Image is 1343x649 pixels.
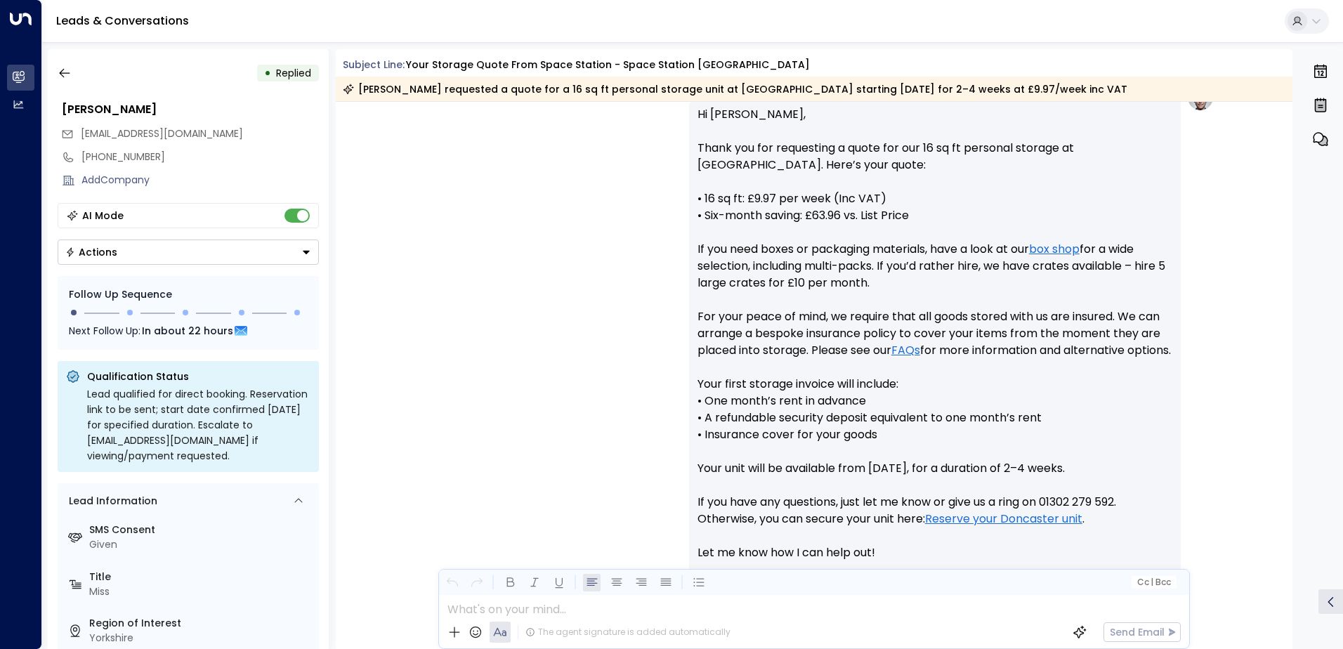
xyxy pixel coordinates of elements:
label: SMS Consent [89,523,313,537]
span: Cc Bcc [1136,577,1170,587]
span: [EMAIL_ADDRESS][DOMAIN_NAME] [81,126,243,140]
div: Given [89,537,313,552]
div: The agent signature is added automatically [525,626,731,638]
p: Qualification Status [87,369,310,383]
span: | [1151,577,1153,587]
div: AI Mode [82,209,124,223]
button: Undo [443,574,461,591]
a: box shop [1029,241,1080,258]
button: Actions [58,240,319,265]
div: Button group with a nested menu [58,240,319,265]
span: In about 22 hours [142,323,233,339]
a: FAQs [891,342,920,359]
button: Cc|Bcc [1131,576,1176,589]
div: Follow Up Sequence [69,287,308,302]
a: Leads & Conversations [56,13,189,29]
div: • [264,60,271,86]
button: Redo [468,574,485,591]
div: Actions [65,246,117,258]
div: [PHONE_NUMBER] [81,150,319,164]
div: Your storage quote from Space Station - Space Station [GEOGRAPHIC_DATA] [406,58,810,72]
span: Subject Line: [343,58,405,72]
label: Region of Interest [89,616,313,631]
label: Title [89,570,313,584]
a: Reserve your Doncaster unit [925,511,1082,527]
div: [PERSON_NAME] [62,101,319,118]
div: AddCompany [81,173,319,188]
div: Lead Information [64,494,157,509]
div: Miss [89,584,313,599]
div: Yorkshire [89,631,313,645]
div: Next Follow Up: [69,323,308,339]
div: Lead qualified for direct booking. Reservation link to be sent; start date confirmed [DATE] for s... [87,386,310,464]
span: gemma_cropley@hotmail.com [81,126,243,141]
span: Replied [276,66,311,80]
p: Hi [PERSON_NAME], Thank you for requesting a quote for our 16 sq ft personal storage at [GEOGRAPH... [697,106,1172,578]
div: [PERSON_NAME] requested a quote for a 16 sq ft personal storage unit at [GEOGRAPHIC_DATA] startin... [343,82,1127,96]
